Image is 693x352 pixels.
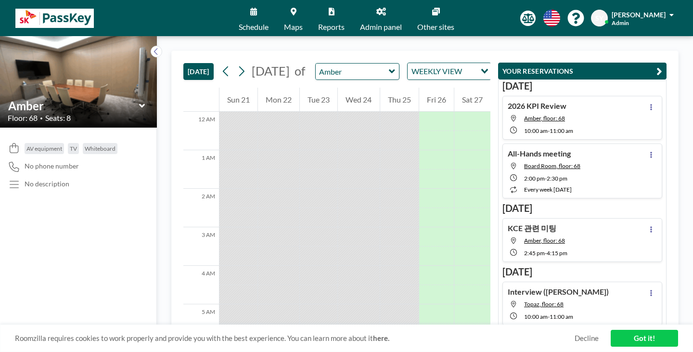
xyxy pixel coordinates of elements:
[547,249,567,257] span: 4:15 PM
[524,237,565,244] span: Amber, floor: 68
[545,249,547,257] span: -
[45,113,71,123] span: Seats: 8
[338,88,379,112] div: Wed 24
[85,145,115,152] span: Whiteboard
[595,14,603,23] span: SY
[295,64,305,78] span: of
[612,19,629,26] span: Admin
[508,149,571,158] h4: All-Hands meeting
[524,115,565,122] span: Amber, floor: 68
[15,334,575,343] span: Roomzilla requires cookies to work properly and provide you with the best experience. You can lea...
[524,127,548,134] span: 10:00 AM
[15,9,94,28] img: organization-logo
[502,266,662,278] h3: [DATE]
[380,88,419,112] div: Thu 25
[465,65,475,78] input: Search for option
[545,175,547,182] span: -
[219,88,257,112] div: Sun 21
[417,23,454,31] span: Other sites
[183,150,219,189] div: 1 AM
[8,99,139,113] input: Amber
[454,88,490,112] div: Sat 27
[8,113,38,123] span: Floor: 68
[300,88,337,112] div: Tue 23
[508,101,566,111] h4: 2026 KPI Review
[502,80,662,92] h3: [DATE]
[316,64,389,79] input: Amber
[524,162,580,169] span: Board Room, floor: 68
[373,334,389,342] a: here.
[252,64,290,78] span: [DATE]
[611,330,678,347] a: Got it!
[524,300,564,308] span: Topaz, floor: 68
[410,65,464,78] span: WEEKLY VIEW
[419,88,454,112] div: Fri 26
[360,23,402,31] span: Admin panel
[183,227,219,266] div: 3 AM
[547,175,567,182] span: 2:30 PM
[239,23,269,31] span: Schedule
[524,175,545,182] span: 2:00 PM
[612,11,666,19] span: [PERSON_NAME]
[70,145,77,152] span: TV
[548,313,550,320] span: -
[40,115,43,121] span: •
[550,127,573,134] span: 11:00 AM
[524,249,545,257] span: 2:45 PM
[408,63,491,79] div: Search for option
[25,162,79,170] span: No phone number
[258,88,299,112] div: Mon 22
[25,180,69,188] div: No description
[183,189,219,227] div: 2 AM
[26,145,62,152] span: AV equipment
[508,287,609,297] h4: Interview ([PERSON_NAME])
[524,313,548,320] span: 10:00 AM
[548,127,550,134] span: -
[498,63,667,79] button: YOUR RESERVATIONS
[524,186,572,193] span: every week [DATE]
[284,23,303,31] span: Maps
[183,266,219,304] div: 4 AM
[183,304,219,343] div: 5 AM
[550,313,573,320] span: 11:00 AM
[318,23,345,31] span: Reports
[508,223,556,233] h4: KCE 관련 미팅
[502,202,662,214] h3: [DATE]
[183,112,219,150] div: 12 AM
[575,334,599,343] a: Decline
[183,63,214,80] button: [DATE]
